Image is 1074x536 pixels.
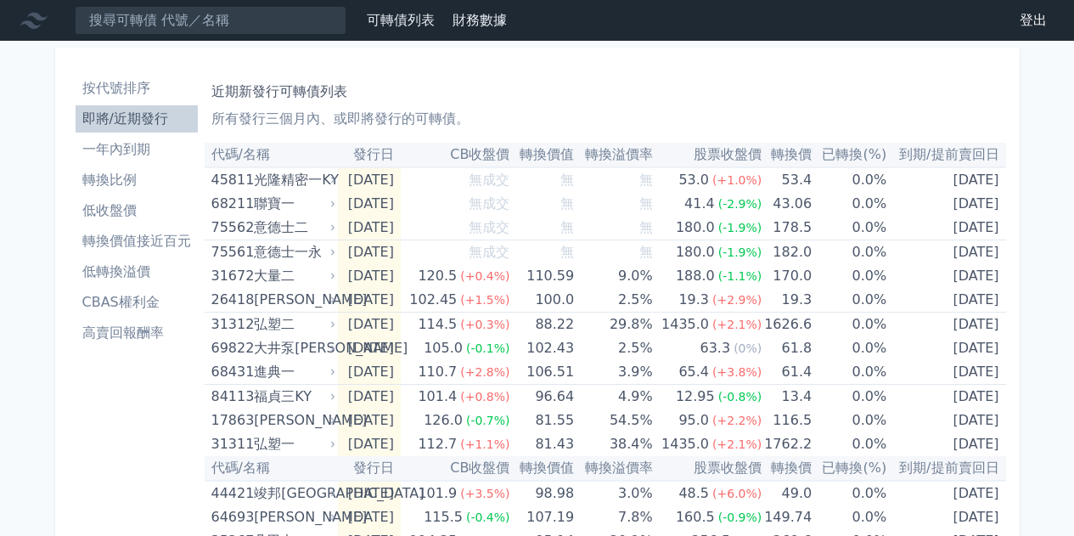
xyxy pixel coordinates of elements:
[460,390,509,403] span: (+0.8%)
[653,456,762,481] th: 股票收盤價
[414,385,460,409] div: 101.4
[460,487,509,500] span: (+3.5%)
[76,323,198,343] li: 高賣回報酬率
[574,143,653,167] th: 轉換溢價率
[812,360,886,385] td: 0.0%
[211,385,250,409] div: 84113
[718,390,762,403] span: (-0.8%)
[254,313,332,336] div: 弘塑二
[658,313,712,336] div: 1435.0
[254,288,332,312] div: [PERSON_NAME]
[712,365,762,379] span: (+3.8%)
[460,437,509,451] span: (+1.1%)
[76,292,198,313] li: CBAS權利金
[672,264,718,288] div: 188.0
[574,385,653,409] td: 4.9%
[762,264,812,288] td: 170.0
[254,240,332,264] div: 意德士一永
[762,481,812,505] td: 49.0
[338,385,401,409] td: [DATE]
[574,336,653,360] td: 2.5%
[672,505,718,529] div: 160.5
[211,192,250,216] div: 68211
[812,143,886,167] th: 已轉換(%)
[734,341,762,355] span: (0%)
[254,192,332,216] div: 聯寶一
[886,167,1005,192] td: [DATE]
[460,269,509,283] span: (+0.4%)
[812,167,886,192] td: 0.0%
[639,219,653,235] span: 無
[886,432,1005,456] td: [DATE]
[509,505,574,529] td: 107.19
[254,505,332,529] div: [PERSON_NAME]
[672,216,718,240] div: 180.0
[509,360,574,385] td: 106.51
[560,172,574,188] span: 無
[574,409,653,432] td: 54.5%
[812,240,886,265] td: 0.0%
[718,197,762,211] span: (-2.9%)
[254,482,332,505] div: 竣邦[GEOGRAPHIC_DATA]
[509,313,574,337] td: 88.22
[675,409,712,432] div: 95.0
[509,456,574,481] th: 轉換價值
[509,409,574,432] td: 81.55
[509,288,574,313] td: 100.0
[211,216,250,240] div: 75562
[211,482,250,505] div: 44421
[886,456,1005,481] th: 到期/提前賣回日
[211,505,250,529] div: 64693
[762,360,812,385] td: 61.4
[420,505,466,529] div: 115.5
[205,143,339,167] th: 代碼/名稱
[205,456,339,481] th: 代碼/名稱
[76,258,198,285] a: 低轉換溢價
[762,313,812,337] td: 1626.6
[762,216,812,240] td: 178.5
[76,231,198,251] li: 轉換價值接近百元
[338,456,401,481] th: 發行日
[509,264,574,288] td: 110.59
[812,385,886,409] td: 0.0%
[672,385,718,409] div: 12.95
[338,505,401,529] td: [DATE]
[574,288,653,313] td: 2.5%
[658,432,712,456] div: 1435.0
[338,167,401,192] td: [DATE]
[675,288,712,312] div: 19.3
[681,192,718,216] div: 41.4
[762,456,812,481] th: 轉換價
[338,360,401,385] td: [DATE]
[718,221,762,234] span: (-1.9%)
[338,336,401,360] td: [DATE]
[76,136,198,163] a: 一年內到期
[653,143,762,167] th: 股票收盤價
[762,336,812,360] td: 61.8
[886,240,1005,265] td: [DATE]
[812,313,886,337] td: 0.0%
[712,318,762,331] span: (+2.1%)
[76,139,198,160] li: 一年內到期
[420,336,466,360] div: 105.0
[401,456,510,481] th: CB收盤價
[639,195,653,212] span: 無
[762,192,812,216] td: 43.06
[469,244,509,260] span: 無成交
[469,195,509,212] span: 無成交
[338,216,401,240] td: [DATE]
[211,264,250,288] div: 31672
[76,200,198,221] li: 低收盤價
[469,219,509,235] span: 無成交
[338,264,401,288] td: [DATE]
[254,409,332,432] div: [PERSON_NAME]
[460,293,509,307] span: (+1.5%)
[509,481,574,505] td: 98.98
[254,216,332,240] div: 意德士二
[414,432,460,456] div: 112.7
[718,511,762,524] span: (-0.9%)
[76,109,198,129] li: 即將/近期發行
[75,6,346,35] input: 搜尋可轉債 代號／名稱
[453,12,507,28] a: 財務數據
[762,240,812,265] td: 182.0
